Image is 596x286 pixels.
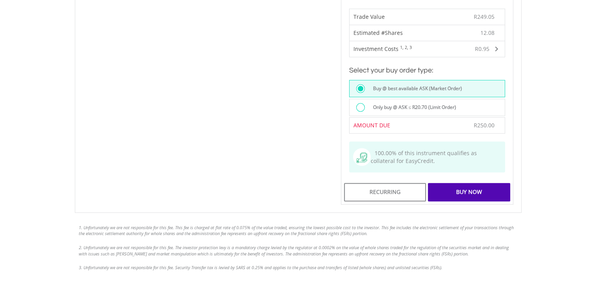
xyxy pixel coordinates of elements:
h3: Select your buy order type: [349,65,505,76]
li: 2. Unfortunately we are not responsible for this fee. The investor protection levy is a mandatory... [79,244,518,257]
span: Investment Costs [353,45,399,52]
span: R250.00 [474,121,495,129]
label: Buy @ best available ASK (Market Order) [368,84,462,93]
span: AMOUNT DUE [353,121,390,129]
label: Only buy @ ASK ≤ R20.70 (Limit Order) [368,103,456,112]
span: 12.08 [480,29,495,37]
span: Trade Value [353,13,385,20]
div: Buy Now [428,183,510,201]
span: Estimated #Shares [353,29,403,36]
li: 3. Unfortunately we are not responsible for this fee. Security Transfer tax is levied by SARS at ... [79,264,518,271]
img: collateral-qualifying-green.svg [357,152,367,163]
span: 100.00% of this instrument qualifies as collateral for EasyCredit. [371,149,477,165]
span: R0.95 [475,45,489,52]
li: 1. Unfortunately we are not responsible for this fee. This fee is charged at flat rate of 0.075% ... [79,224,518,237]
sup: 1, 2, 3 [400,45,412,50]
div: Recurring [344,183,426,201]
span: R249.05 [474,13,495,20]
